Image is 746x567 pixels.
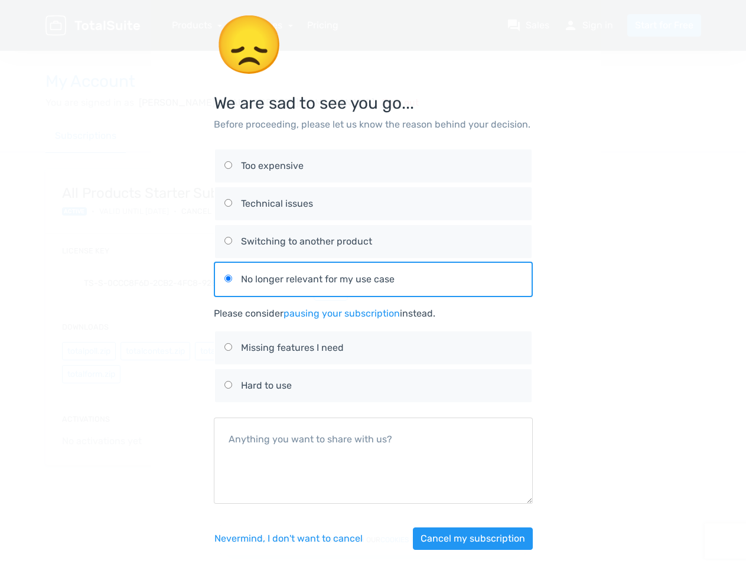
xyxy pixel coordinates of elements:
[224,343,232,351] input: Missing features I need Missing features I need
[413,527,533,550] button: Cancel my subscription
[241,379,522,393] div: Hard to use
[241,341,522,355] div: Missing features I need
[214,527,363,550] button: Nevermind, I don't want to cancel
[241,272,522,286] div: No longer relevant for my use case
[224,275,232,282] input: No longer relevant for my use case No longer relevant for my use case
[224,331,522,364] label: Missing features I need
[224,263,522,296] label: No longer relevant for my use case
[224,381,232,389] input: Hard to use Hard to use
[214,118,533,132] p: Before proceeding, please let us know the reason behind your decision.
[241,234,522,249] div: Switching to another product
[214,307,533,321] div: Please consider instead.
[214,11,285,79] span: 😞
[224,161,232,169] input: Too expensive Too expensive
[224,237,232,245] input: Switching to another product Switching to another product
[224,149,522,183] label: Too expensive
[284,308,400,319] a: pausing your subscription
[214,14,533,113] h3: We are sad to see you go...
[224,225,522,258] label: Switching to another product
[224,369,522,402] label: Hard to use
[241,197,522,211] div: Technical issues
[241,159,522,173] div: Too expensive
[224,187,522,220] label: Technical issues
[224,199,232,207] input: Technical issues Technical issues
